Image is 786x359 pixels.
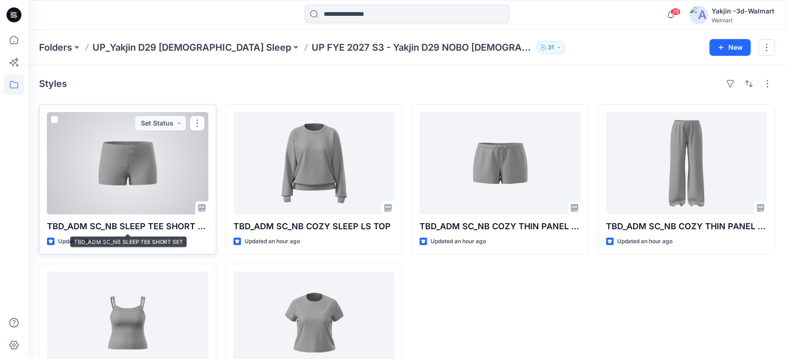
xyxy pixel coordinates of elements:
a: TBD_ADM SC_NB SLEEP TEE SHORT SET [47,112,208,214]
p: TBD_ADM SC_NB COZY THIN PANEL PANT [606,220,767,233]
p: TBD_ADM SC_NB COZY THIN PANEL SHORT [420,220,581,233]
a: Folders [39,41,72,54]
p: Updated an hour ago [245,237,300,246]
h4: Styles [39,78,67,89]
a: UP_Yakjin D29 [DEMOGRAPHIC_DATA] Sleep [93,41,291,54]
div: Walmart [712,17,774,24]
a: TBD_ADM SC_NB COZY SLEEP LS TOP [233,112,395,214]
p: Updated an hour ago [431,237,486,246]
p: TBD_ADM SC_NB COZY SLEEP LS TOP [233,220,395,233]
button: 31 [536,41,566,54]
div: Yakjin -3d-Walmart [712,6,774,17]
p: Updated an hour ago [617,237,673,246]
a: TBD_ADM SC_NB COZY THIN PANEL PANT [606,112,767,214]
p: UP FYE 2027 S3 - Yakjin D29 NOBO [DEMOGRAPHIC_DATA] Sleepwear [312,41,533,54]
img: avatar [689,6,708,24]
a: TBD_ADM SC_NB COZY THIN PANEL SHORT [420,112,581,214]
p: TBD_ADM SC_NB SLEEP TEE SHORT SET [47,220,208,233]
span: 29 [670,8,680,15]
button: New [709,39,751,56]
p: Updated 29 minutes ago [58,237,123,246]
p: 31 [548,42,554,53]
